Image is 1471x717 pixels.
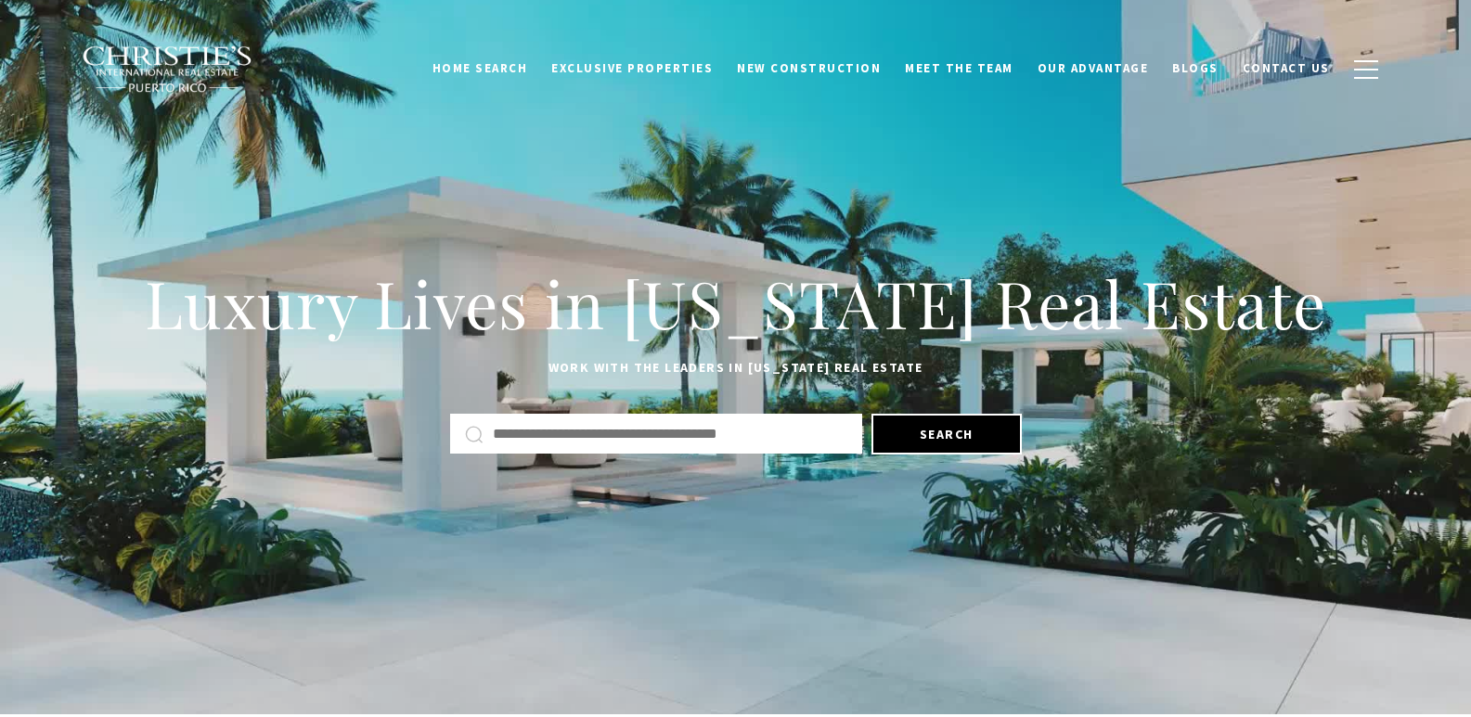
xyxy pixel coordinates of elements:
[539,51,725,86] a: Exclusive Properties
[1038,60,1149,76] span: Our Advantage
[551,60,713,76] span: Exclusive Properties
[1243,60,1330,76] span: Contact Us
[871,414,1022,455] button: Search
[1172,60,1219,76] span: Blogs
[725,51,893,86] a: New Construction
[1026,51,1161,86] a: Our Advantage
[420,51,540,86] a: Home Search
[737,60,881,76] span: New Construction
[133,262,1339,344] h1: Luxury Lives in [US_STATE] Real Estate
[893,51,1026,86] a: Meet the Team
[133,357,1339,379] p: Work with the leaders in [US_STATE] Real Estate
[82,45,254,94] img: Christie's International Real Estate black text logo
[1160,51,1231,86] a: Blogs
